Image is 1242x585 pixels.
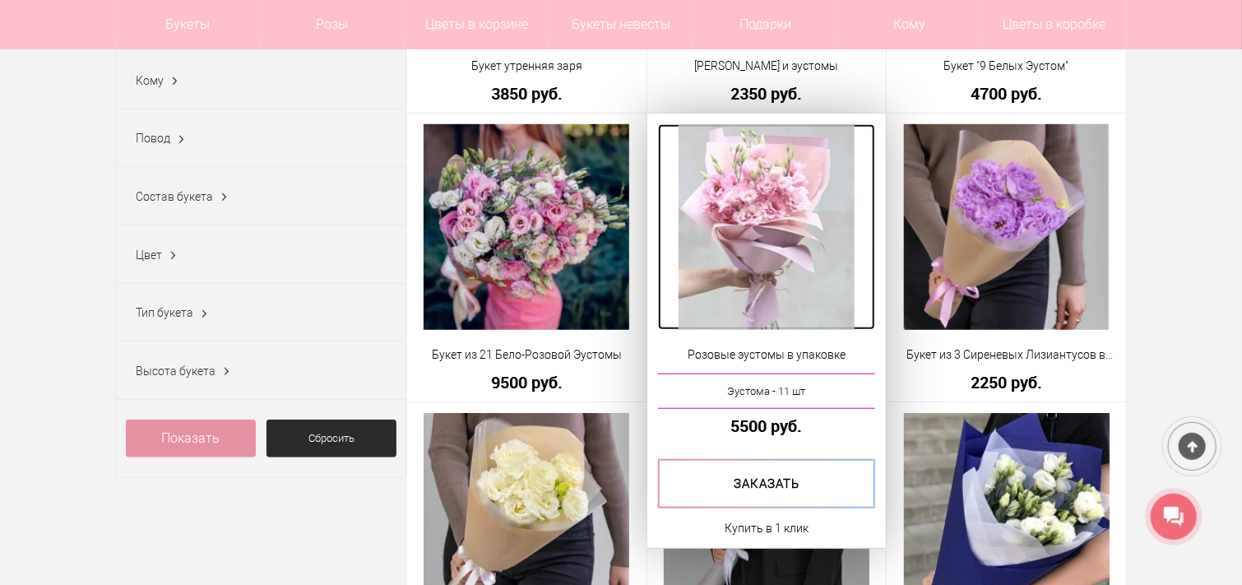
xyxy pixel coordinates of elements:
a: [PERSON_NAME] и эустомы [658,58,876,75]
a: 9500 руб. [418,374,636,391]
a: Показать [126,420,256,457]
a: Букет утренняя заря [418,58,636,75]
span: Состав букета [136,190,213,203]
a: 2250 руб. [897,374,1115,391]
a: 5500 руб. [658,417,876,434]
a: Букет "9 Белых Эустом" [897,58,1115,75]
a: 3850 руб. [418,85,636,102]
a: Букет из 3 Сиреневых Лизиантусов в упаковке [897,346,1115,364]
a: Купить в 1 клик [725,518,809,538]
img: Розовые эустомы в упаковке [679,124,854,330]
a: 4700 руб. [897,85,1115,102]
a: Розовые эустомы в упаковке [658,346,876,364]
img: Букет из 21 Бело-Розовой Эустомы [424,124,629,330]
a: Эустома - 11 шт [658,374,876,409]
img: Букет из 3 Сиреневых Лизиантусов в упаковке [904,124,1109,330]
span: Кому [136,74,164,87]
a: Букет из 21 Бело-Розовой Эустомы [418,346,636,364]
a: Сбросить [266,420,396,457]
span: Повод [136,132,170,145]
span: Тип букета [136,306,193,319]
span: Высота букета [136,364,215,378]
span: Цвет [136,248,162,262]
a: 2350 руб. [658,85,876,102]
